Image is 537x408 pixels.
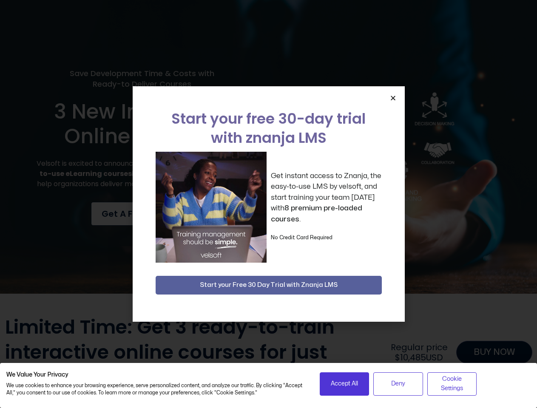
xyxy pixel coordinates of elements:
p: We use cookies to enhance your browsing experience, serve personalized content, and analyze our t... [6,382,307,397]
p: Get instant access to Znanja, the easy-to-use LMS by velsoft, and start training your team [DATE]... [271,170,382,225]
a: Close [390,95,396,101]
strong: No Credit Card Required [271,235,332,240]
button: Accept all cookies [320,372,369,396]
h2: Start your free 30-day trial with znanja LMS [156,109,382,147]
h2: We Value Your Privacy [6,371,307,379]
span: Accept All [331,379,358,388]
button: Start your Free 30 Day Trial with Znanja LMS [156,276,382,295]
span: Cookie Settings [433,374,472,394]
span: Deny [391,379,405,388]
img: a woman sitting at her laptop dancing [156,152,267,263]
button: Adjust cookie preferences [427,372,477,396]
strong: 8 premium pre-loaded courses [271,204,362,223]
button: Deny all cookies [373,372,423,396]
span: Start your Free 30 Day Trial with Znanja LMS [200,280,338,290]
iframe: chat widget [429,389,533,408]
